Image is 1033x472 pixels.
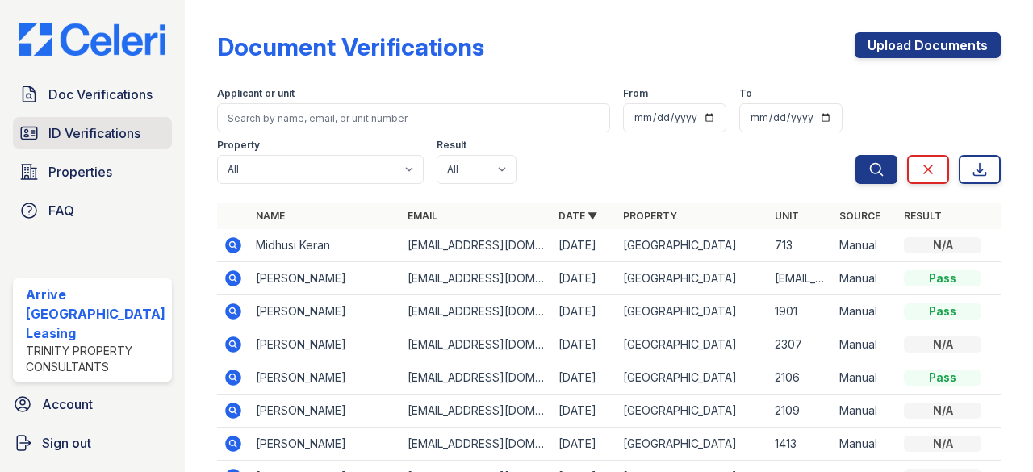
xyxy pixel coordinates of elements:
[904,436,981,452] div: N/A
[617,328,768,361] td: [GEOGRAPHIC_DATA]
[249,328,401,361] td: [PERSON_NAME]
[249,395,401,428] td: [PERSON_NAME]
[6,388,178,420] a: Account
[552,328,617,361] td: [DATE]
[617,262,768,295] td: [GEOGRAPHIC_DATA]
[217,87,295,100] label: Applicant or unit
[48,201,74,220] span: FAQ
[401,395,553,428] td: [EMAIL_ADDRESS][DOMAIN_NAME]
[833,428,897,461] td: Manual
[904,270,981,286] div: Pass
[904,403,981,419] div: N/A
[48,85,153,104] span: Doc Verifications
[13,194,172,227] a: FAQ
[249,428,401,461] td: [PERSON_NAME]
[904,370,981,386] div: Pass
[552,428,617,461] td: [DATE]
[13,117,172,149] a: ID Verifications
[42,395,93,414] span: Account
[904,303,981,320] div: Pass
[552,395,617,428] td: [DATE]
[217,103,610,132] input: Search by name, email, or unit number
[401,295,553,328] td: [EMAIL_ADDRESS][DOMAIN_NAME]
[775,210,799,222] a: Unit
[437,139,466,152] label: Result
[249,229,401,262] td: Midhusi Keran
[401,328,553,361] td: [EMAIL_ADDRESS][DOMAIN_NAME]
[401,229,553,262] td: [EMAIL_ADDRESS][DOMAIN_NAME]
[904,210,942,222] a: Result
[617,229,768,262] td: [GEOGRAPHIC_DATA]
[768,428,833,461] td: 1413
[552,361,617,395] td: [DATE]
[13,78,172,111] a: Doc Verifications
[552,262,617,295] td: [DATE]
[558,210,597,222] a: Date ▼
[256,210,285,222] a: Name
[6,23,178,56] img: CE_Logo_Blue-a8612792a0a2168367f1c8372b55b34899dd931a85d93a1a3d3e32e68fde9ad4.png
[552,229,617,262] td: [DATE]
[623,210,677,222] a: Property
[26,285,165,343] div: Arrive [GEOGRAPHIC_DATA] Leasing
[768,395,833,428] td: 2109
[768,295,833,328] td: 1901
[249,262,401,295] td: [PERSON_NAME]
[768,328,833,361] td: 2307
[617,428,768,461] td: [GEOGRAPHIC_DATA]
[249,295,401,328] td: [PERSON_NAME]
[904,237,981,253] div: N/A
[42,433,91,453] span: Sign out
[904,336,981,353] div: N/A
[13,156,172,188] a: Properties
[217,32,484,61] div: Document Verifications
[552,295,617,328] td: [DATE]
[855,32,1001,58] a: Upload Documents
[401,361,553,395] td: [EMAIL_ADDRESS][DOMAIN_NAME]
[833,295,897,328] td: Manual
[623,87,648,100] label: From
[768,262,833,295] td: [EMAIL_ADDRESS][DOMAIN_NAME]
[833,328,897,361] td: Manual
[839,210,880,222] a: Source
[26,343,165,375] div: Trinity Property Consultants
[48,123,140,143] span: ID Verifications
[617,361,768,395] td: [GEOGRAPHIC_DATA]
[217,139,260,152] label: Property
[401,262,553,295] td: [EMAIL_ADDRESS][DOMAIN_NAME]
[768,361,833,395] td: 2106
[833,361,897,395] td: Manual
[48,162,112,182] span: Properties
[401,428,553,461] td: [EMAIL_ADDRESS][DOMAIN_NAME]
[833,262,897,295] td: Manual
[833,395,897,428] td: Manual
[617,295,768,328] td: [GEOGRAPHIC_DATA]
[249,361,401,395] td: [PERSON_NAME]
[6,427,178,459] a: Sign out
[739,87,752,100] label: To
[768,229,833,262] td: 713
[408,210,437,222] a: Email
[617,395,768,428] td: [GEOGRAPHIC_DATA]
[833,229,897,262] td: Manual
